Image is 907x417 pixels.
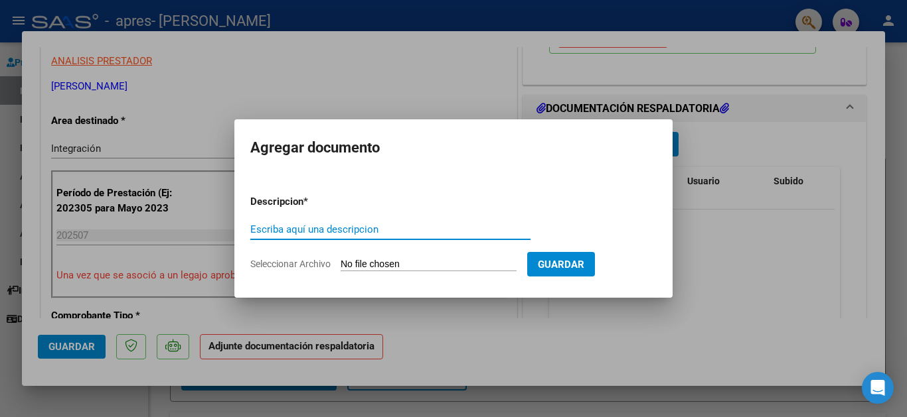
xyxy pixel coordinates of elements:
[250,259,331,269] span: Seleccionar Archivo
[862,372,894,404] div: Open Intercom Messenger
[250,194,372,209] p: Descripcion
[538,259,584,270] span: Guardar
[527,252,595,276] button: Guardar
[250,135,657,160] h2: Agregar documento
